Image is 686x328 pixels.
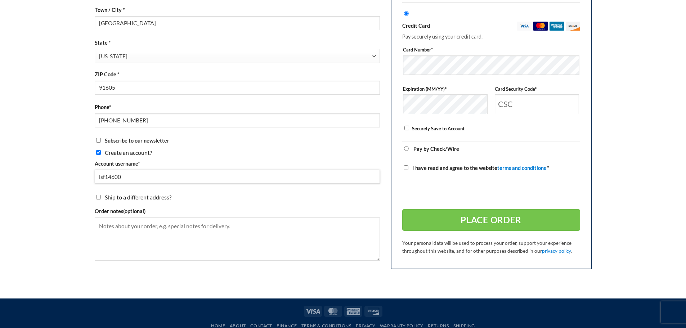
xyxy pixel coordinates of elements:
[566,22,580,31] img: discover
[402,22,580,31] label: Credit Card
[96,150,101,155] input: Create an account?
[95,6,380,14] label: Town / City
[105,149,152,156] span: Create an account?
[413,146,459,152] label: Pay by Check/Wire
[402,239,580,255] p: Your personal data will be used to process your order, support your experience throughout this we...
[95,103,380,111] label: Phone
[533,22,548,31] img: mastercard
[412,126,465,131] label: Securely Save to Account
[96,195,101,199] input: Ship to a different address?
[550,22,564,31] img: amex
[96,138,101,143] input: Subscribe to our newsletter
[495,94,579,114] input: CSC
[412,165,546,171] span: I have read and agree to the website
[495,85,579,93] label: Card Security Code
[95,70,380,78] label: ZIP Code
[404,165,408,170] input: I have read and agree to the websiteterms and conditions *
[95,207,380,215] label: Order notes
[403,46,579,54] label: Card Number
[542,248,571,254] a: privacy policy
[303,305,384,317] div: Payment icons
[497,165,546,171] a: terms and conditions
[403,85,488,93] label: Expiration (MM/YY)
[95,49,380,63] span: State
[105,138,169,144] span: Subscribe to our newsletter
[99,49,372,63] span: California
[95,39,380,47] label: State
[402,178,512,206] iframe: reCAPTCHA
[123,208,145,214] span: (optional)
[517,22,532,31] img: visa
[402,209,580,231] button: Place order
[95,170,380,184] input: Username
[403,44,579,135] fieldset: Payment Info
[402,32,580,41] p: Pay securely using your credit card.
[105,194,171,201] span: Ship to a different address?
[95,159,380,168] label: Account username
